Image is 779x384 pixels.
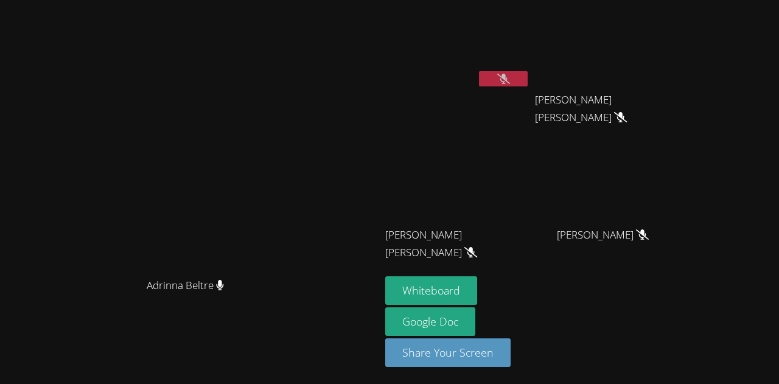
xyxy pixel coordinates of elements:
button: Whiteboard [385,276,477,305]
span: [PERSON_NAME] [PERSON_NAME] [385,226,520,262]
span: [PERSON_NAME] [557,226,649,244]
span: [PERSON_NAME] [PERSON_NAME] [535,91,670,127]
span: Adrinna Beltre [147,277,224,295]
a: Google Doc [385,307,475,336]
button: Share Your Screen [385,338,511,367]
